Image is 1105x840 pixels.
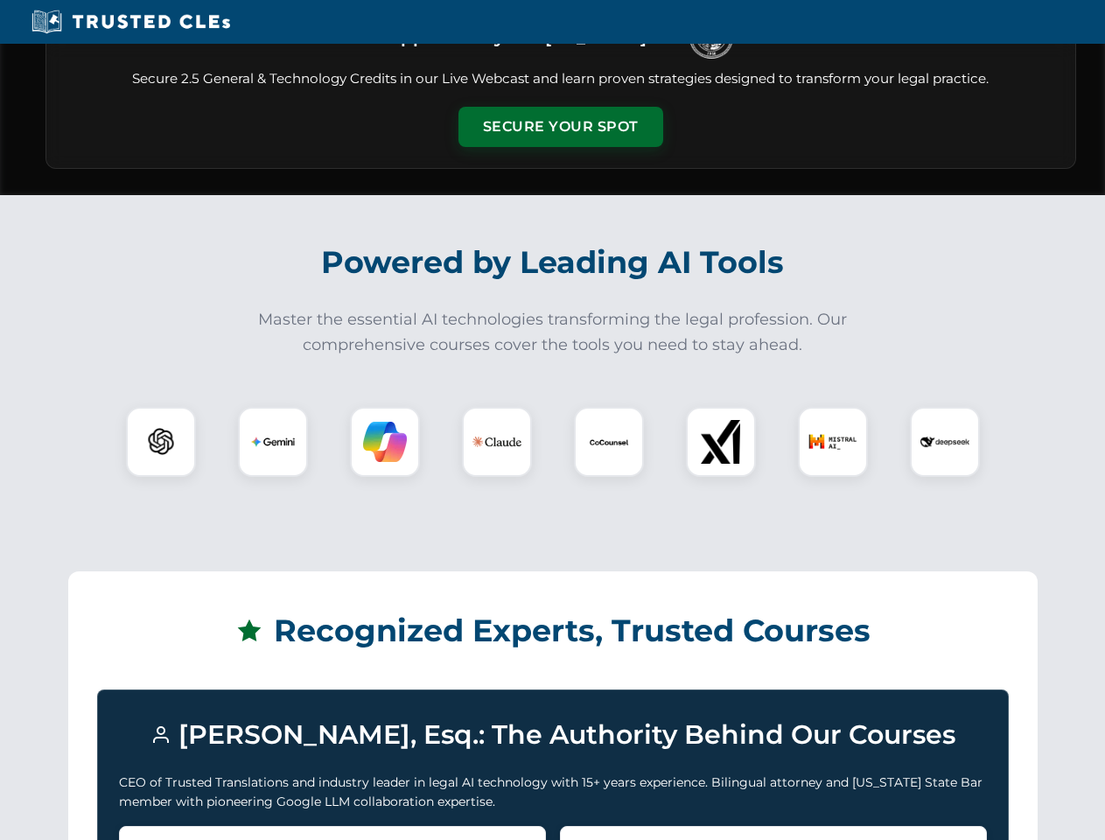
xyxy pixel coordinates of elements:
[247,307,859,358] p: Master the essential AI technologies transforming the legal profession. Our comprehensive courses...
[251,420,295,464] img: Gemini Logo
[574,407,644,477] div: CoCounsel
[686,407,756,477] div: xAI
[136,416,186,467] img: ChatGPT Logo
[920,417,969,466] img: DeepSeek Logo
[26,9,235,35] img: Trusted CLEs
[462,407,532,477] div: Claude
[458,107,663,147] button: Secure Your Spot
[68,232,1038,293] h2: Powered by Leading AI Tools
[126,407,196,477] div: ChatGPT
[808,417,857,466] img: Mistral AI Logo
[119,711,987,759] h3: [PERSON_NAME], Esq.: The Authority Behind Our Courses
[910,407,980,477] div: DeepSeek
[119,773,987,812] p: CEO of Trusted Translations and industry leader in legal AI technology with 15+ years experience....
[699,420,743,464] img: xAI Logo
[587,420,631,464] img: CoCounsel Logo
[350,407,420,477] div: Copilot
[363,420,407,464] img: Copilot Logo
[97,600,1009,661] h2: Recognized Experts, Trusted Courses
[67,69,1054,89] p: Secure 2.5 General & Technology Credits in our Live Webcast and learn proven strategies designed ...
[472,417,521,466] img: Claude Logo
[798,407,868,477] div: Mistral AI
[238,407,308,477] div: Gemini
